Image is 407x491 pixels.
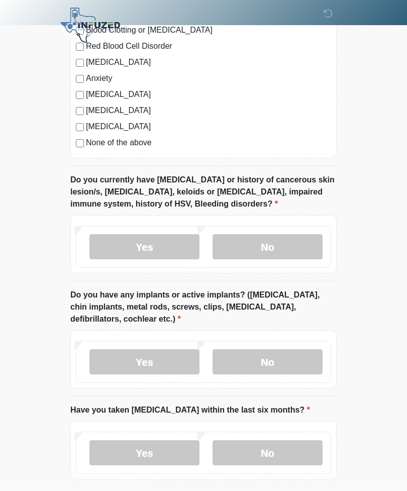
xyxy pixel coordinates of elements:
[70,174,337,210] label: Do you currently have [MEDICAL_DATA] or history of cancerous skin lesion/s, [MEDICAL_DATA], keloi...
[213,234,323,259] label: No
[89,349,199,374] label: Yes
[86,121,331,133] label: [MEDICAL_DATA]
[86,72,331,84] label: Anxiety
[76,75,84,83] input: Anxiety
[86,56,331,68] label: [MEDICAL_DATA]
[213,349,323,374] label: No
[86,137,331,149] label: None of the above
[76,123,84,131] input: [MEDICAL_DATA]
[86,105,331,117] label: [MEDICAL_DATA]
[89,234,199,259] label: Yes
[60,8,120,43] img: Infuzed IV Therapy Logo
[76,139,84,147] input: None of the above
[76,107,84,115] input: [MEDICAL_DATA]
[76,91,84,99] input: [MEDICAL_DATA]
[76,59,84,67] input: [MEDICAL_DATA]
[70,289,337,325] label: Do you have any implants or active implants? ([MEDICAL_DATA], chin implants, metal rods, screws, ...
[86,88,331,101] label: [MEDICAL_DATA]
[213,440,323,465] label: No
[70,404,310,416] label: Have you taken [MEDICAL_DATA] within the last six months?
[89,440,199,465] label: Yes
